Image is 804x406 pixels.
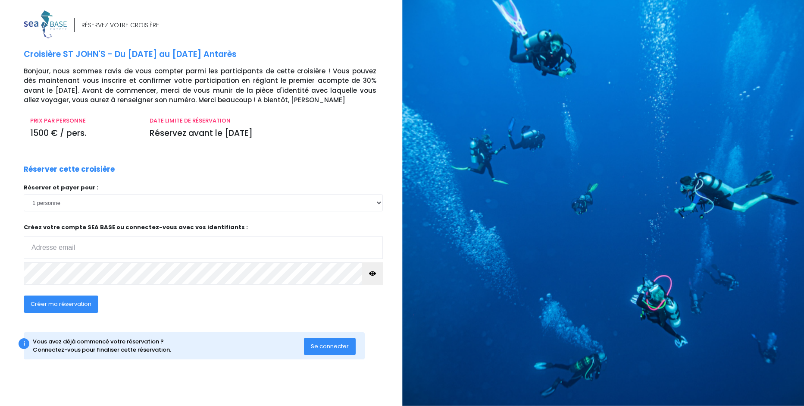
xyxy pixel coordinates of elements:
[304,338,356,355] button: Se connecter
[311,342,349,350] span: Se connecter
[24,66,396,105] p: Bonjour, nous sommes ravis de vous compter parmi les participants de cette croisière ! Vous pouve...
[24,48,396,61] p: Croisière ST JOHN'S - Du [DATE] au [DATE] Antarès
[24,223,383,259] p: Créez votre compte SEA BASE ou connectez-vous avec vos identifiants :
[19,338,29,349] div: i
[24,296,98,313] button: Créer ma réservation
[150,116,376,125] p: DATE LIMITE DE RÉSERVATION
[81,21,159,30] div: RÉSERVEZ VOTRE CROISIÈRE
[24,10,67,38] img: logo_color1.png
[150,127,376,140] p: Réservez avant le [DATE]
[24,183,383,192] p: Réserver et payer pour :
[24,236,383,259] input: Adresse email
[33,337,304,354] div: Vous avez déjà commencé votre réservation ? Connectez-vous pour finaliser cette réservation.
[30,127,137,140] p: 1500 € / pers.
[30,116,137,125] p: PRIX PAR PERSONNE
[304,342,356,349] a: Se connecter
[31,300,91,308] span: Créer ma réservation
[24,164,115,175] p: Réserver cette croisière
